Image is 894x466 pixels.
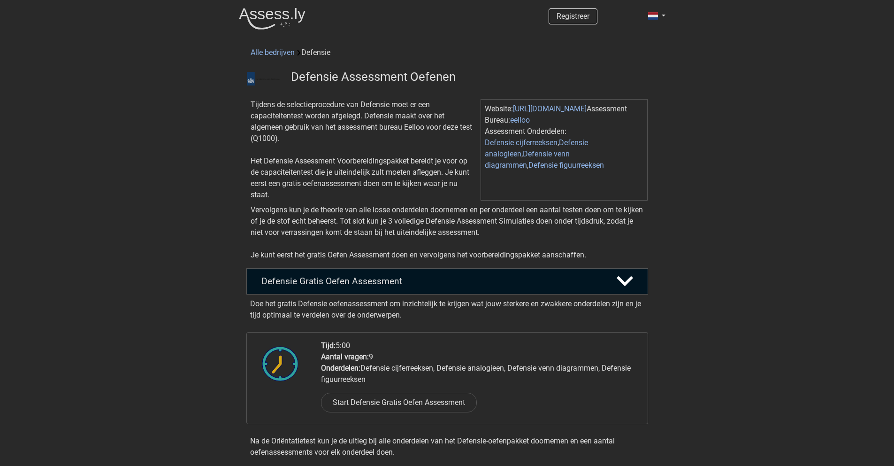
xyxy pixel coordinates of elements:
[251,48,295,57] a: Alle bedrijven
[321,393,477,412] a: Start Defensie Gratis Oefen Assessment
[257,340,304,387] img: Klok
[246,435,648,458] div: Na de Oriëntatietest kun je de uitleg bij alle onderdelen van het Defensie-oefenpakket doornemen ...
[481,99,648,201] div: Website: Assessment Bureau: Assessment Onderdelen: , , ,
[247,99,481,201] div: Tijdens de selectieprocedure van Defensie moet er een capaciteitentest worden afgelegd. Defensie ...
[247,47,648,58] div: Defensie
[291,70,641,84] h3: Defensie Assessment Oefenen
[528,161,604,170] a: Defensie figuurreeksen
[314,340,647,424] div: 5:00 9 Defensie cijferreeksen, Defensie analogieen, Defensie venn diagrammen, Defensie figuurreeksen
[243,268,652,295] a: Defensie Gratis Oefen Assessment
[321,352,369,361] b: Aantal vragen:
[485,149,570,170] a: Defensie venn diagrammen
[261,276,601,287] h4: Defensie Gratis Oefen Assessment
[321,341,336,350] b: Tijd:
[513,104,587,113] a: [URL][DOMAIN_NAME]
[485,138,588,158] a: Defensie analogieen
[510,116,530,124] a: eelloo
[557,12,589,21] a: Registreer
[246,295,648,321] div: Doe het gratis Defensie oefenassessment om inzichtelijk te krijgen wat jouw sterkere en zwakkere ...
[485,138,558,147] a: Defensie cijferreeksen
[321,364,360,373] b: Onderdelen:
[239,8,306,30] img: Assessly
[247,204,648,261] div: Vervolgens kun je de theorie van alle losse onderdelen doornemen en per onderdeel een aantal test...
